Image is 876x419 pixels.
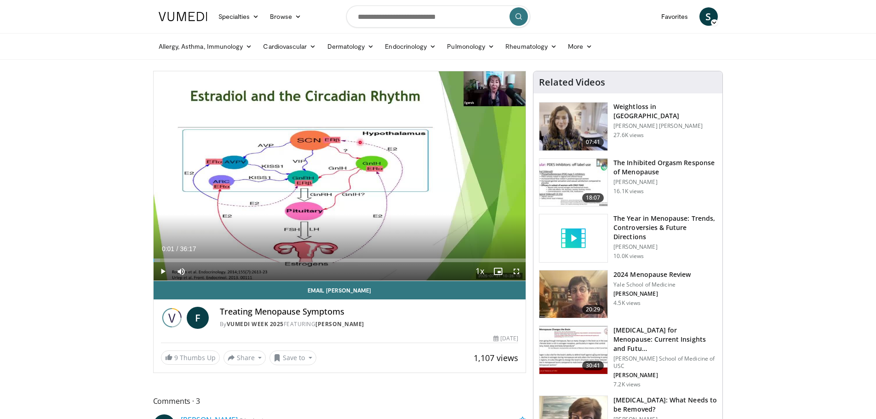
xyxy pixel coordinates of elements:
button: Save to [269,350,316,365]
a: Allergy, Asthma, Immunology [153,37,258,56]
button: Mute [172,262,190,281]
a: [PERSON_NAME] [315,320,364,328]
span: 36:17 [180,245,196,253]
p: [PERSON_NAME] [613,290,691,298]
span: 18:07 [582,193,604,202]
a: Rheumatology [500,37,562,56]
a: Email [PERSON_NAME] [154,281,526,299]
div: [DATE] [493,334,518,343]
p: [PERSON_NAME] [613,372,717,379]
img: video_placeholder_short.svg [539,214,607,262]
img: 692f135d-47bd-4f7e-b54d-786d036e68d3.150x105_q85_crop-smart_upscale.jpg [539,270,607,318]
a: Pulmonology [441,37,500,56]
span: 20:29 [582,305,604,314]
h3: [MEDICAL_DATA] for Menopause: Current Insights and Futu… [613,326,717,353]
a: 18:07 The Inhibited Orgasm Response of Menopause [PERSON_NAME] 16.1K views [539,158,717,207]
p: 16.1K views [613,188,644,195]
h3: The Year in Menopause: Trends, Controversies & Future Directions [613,214,717,241]
a: More [562,37,598,56]
a: Dermatology [322,37,380,56]
p: 27.6K views [613,132,644,139]
span: Comments 3 [153,395,527,407]
h3: [MEDICAL_DATA]: What Needs to be Removed? [613,396,717,414]
a: Endocrinology [379,37,441,56]
input: Search topics, interventions [346,6,530,28]
img: 47271b8a-94f4-49c8-b914-2a3d3af03a9e.150x105_q85_crop-smart_upscale.jpg [539,326,607,374]
a: 30:41 [MEDICAL_DATA] for Menopause: Current Insights and Futu… [PERSON_NAME] School of Medicine o... [539,326,717,388]
a: The Year in Menopause: Trends, Controversies & Future Directions [PERSON_NAME] 10.0K views [539,214,717,263]
a: 9 Thumbs Up [161,350,220,365]
p: [PERSON_NAME] [613,178,717,186]
p: [PERSON_NAME] [PERSON_NAME] [613,122,717,130]
a: 07:41 Weightloss in [GEOGRAPHIC_DATA] [PERSON_NAME] [PERSON_NAME] 27.6K views [539,102,717,151]
p: [PERSON_NAME] [613,243,717,251]
h3: The Inhibited Orgasm Response of Menopause [613,158,717,177]
h4: Related Videos [539,77,605,88]
p: 4.5K views [613,299,641,307]
button: Fullscreen [507,262,526,281]
h3: 2024 Menopause Review [613,270,691,279]
button: Playback Rate [470,262,489,281]
a: Browse [264,7,307,26]
a: Cardiovascular [258,37,321,56]
p: [PERSON_NAME] School of Medicine of USC [613,355,717,370]
h4: Treating Menopause Symptoms [220,307,519,317]
button: Enable picture-in-picture mode [489,262,507,281]
a: Vumedi Week 2025 [227,320,284,328]
h3: Weightloss in [GEOGRAPHIC_DATA] [613,102,717,121]
span: 9 [174,353,178,362]
video-js: Video Player [154,71,526,281]
button: Play [154,262,172,281]
div: Progress Bar [154,258,526,262]
a: Specialties [213,7,265,26]
img: Vumedi Week 2025 [161,307,183,329]
span: 1,107 views [474,352,518,363]
p: 10.0K views [613,253,644,260]
img: VuMedi Logo [159,12,207,21]
button: Share [223,350,266,365]
span: 07:41 [582,138,604,147]
a: 20:29 2024 Menopause Review Yale School of Medicine [PERSON_NAME] 4.5K views [539,270,717,319]
a: S [699,7,718,26]
img: 9983fed1-7565-45be-8934-aef1103ce6e2.150x105_q85_crop-smart_upscale.jpg [539,103,607,150]
div: By FEATURING [220,320,519,328]
a: F [187,307,209,329]
a: Favorites [656,7,694,26]
span: 30:41 [582,361,604,370]
span: / [177,245,178,253]
p: Yale School of Medicine [613,281,691,288]
img: 283c0f17-5e2d-42ba-a87c-168d447cdba4.150x105_q85_crop-smart_upscale.jpg [539,159,607,207]
p: 7.2K views [613,381,641,388]
span: 0:01 [162,245,174,253]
